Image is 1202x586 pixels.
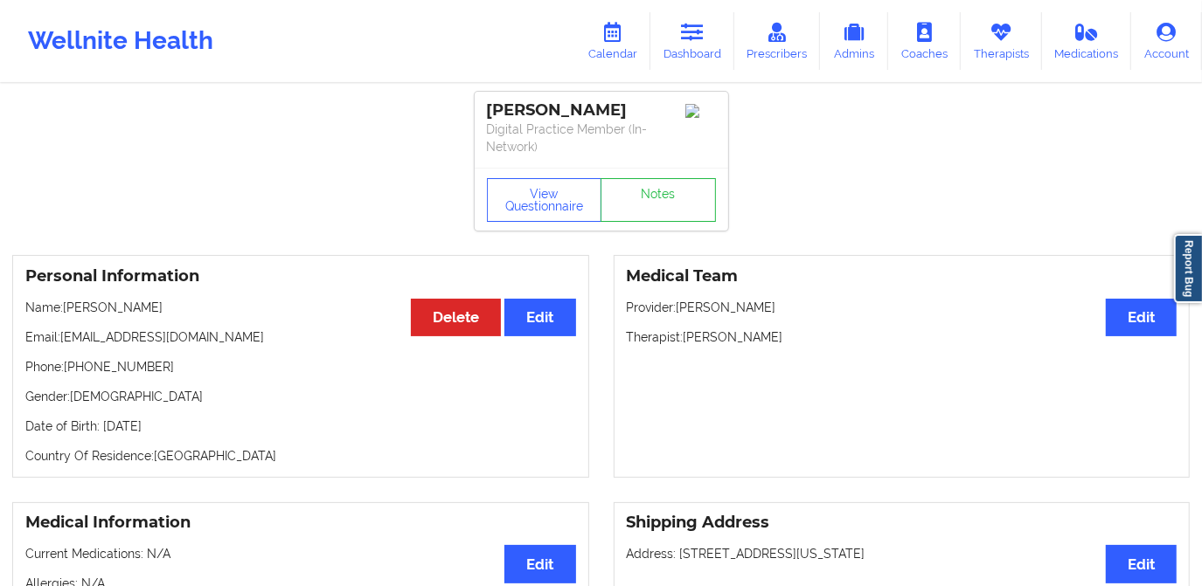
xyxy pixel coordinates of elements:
[25,266,576,286] h3: Personal Information
[25,417,576,435] p: Date of Birth: [DATE]
[1174,234,1202,303] a: Report Bug
[627,299,1178,316] p: Provider: [PERSON_NAME]
[1131,12,1202,70] a: Account
[961,12,1042,70] a: Therapists
[25,388,576,405] p: Gender: [DEMOGRAPHIC_DATA]
[734,12,821,70] a: Prescribers
[487,100,716,121] div: [PERSON_NAME]
[575,12,650,70] a: Calendar
[685,104,716,118] img: Image%2Fplaceholer-image.png
[25,545,576,562] p: Current Medications: N/A
[487,178,602,222] button: View Questionnaire
[650,12,734,70] a: Dashboard
[1106,545,1177,583] button: Edit
[627,545,1178,562] p: Address: [STREET_ADDRESS][US_STATE]
[627,513,1178,533] h3: Shipping Address
[1042,12,1132,70] a: Medications
[1106,299,1177,336] button: Edit
[25,328,576,346] p: Email: [EMAIL_ADDRESS][DOMAIN_NAME]
[627,266,1178,286] h3: Medical Team
[627,328,1178,346] p: Therapist: [PERSON_NAME]
[25,299,576,316] p: Name: [PERSON_NAME]
[25,513,576,533] h3: Medical Information
[411,299,501,336] button: Delete
[504,299,575,336] button: Edit
[504,545,575,583] button: Edit
[25,358,576,376] p: Phone: [PHONE_NUMBER]
[820,12,888,70] a: Admins
[888,12,961,70] a: Coaches
[601,178,716,222] a: Notes
[25,447,576,465] p: Country Of Residence: [GEOGRAPHIC_DATA]
[487,121,716,155] p: Digital Practice Member (In-Network)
